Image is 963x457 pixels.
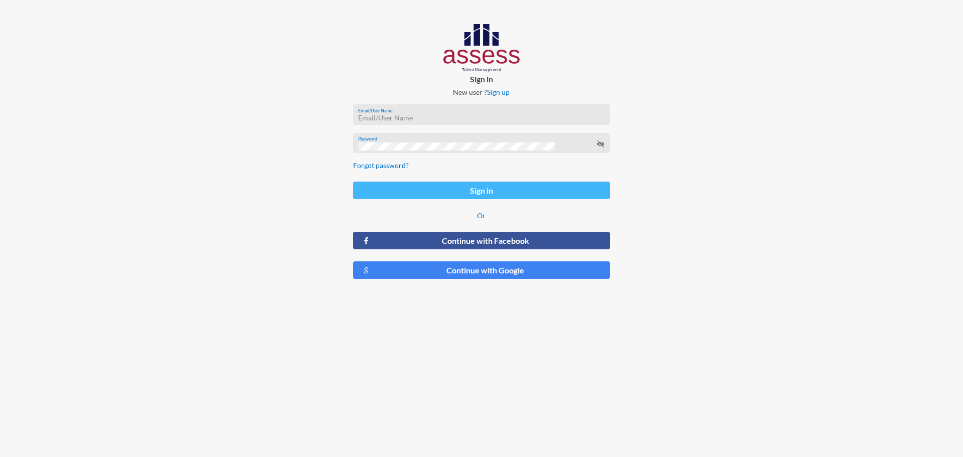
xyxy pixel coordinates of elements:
[443,24,520,72] img: AssessLogoo.svg
[345,88,618,96] p: New user ?
[353,261,610,279] button: Continue with Google
[487,88,510,96] a: Sign up
[353,232,610,249] button: Continue with Facebook
[353,211,610,220] p: Or
[345,74,618,84] p: Sign in
[358,114,604,122] input: Email/User Name
[353,161,409,170] a: Forgot password?
[353,182,610,199] button: Sign in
